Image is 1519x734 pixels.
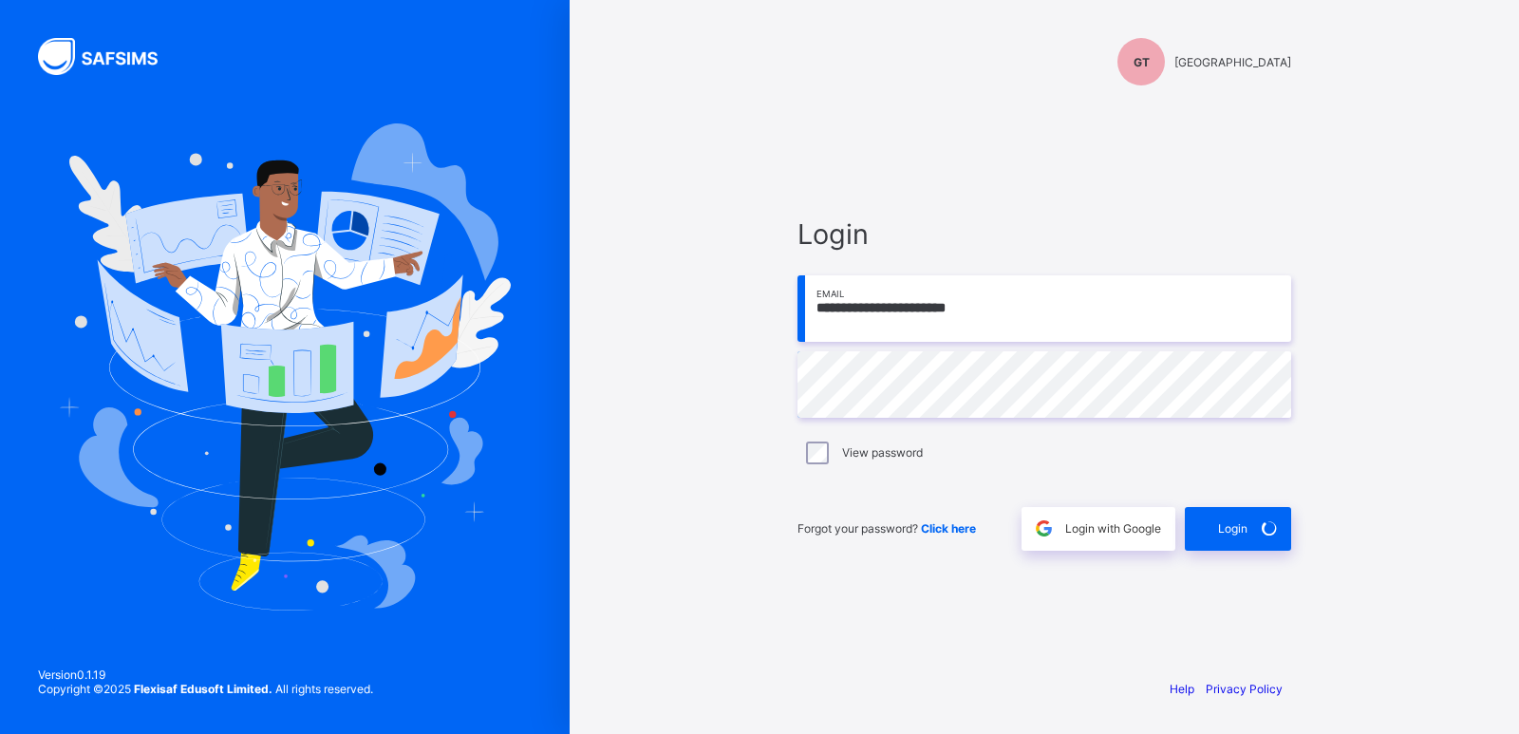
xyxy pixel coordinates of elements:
[134,682,272,696] strong: Flexisaf Edusoft Limited.
[1134,55,1150,69] span: GT
[59,123,511,610] img: Hero Image
[797,217,1291,251] span: Login
[1033,518,1055,539] img: google.396cfc9801f0270233282035f929180a.svg
[921,521,976,536] a: Click here
[842,445,923,460] label: View password
[38,668,373,682] span: Version 0.1.19
[1174,55,1291,69] span: [GEOGRAPHIC_DATA]
[1170,682,1194,696] a: Help
[797,521,976,536] span: Forgot your password?
[1206,682,1283,696] a: Privacy Policy
[1218,521,1247,536] span: Login
[1065,521,1161,536] span: Login with Google
[38,682,373,696] span: Copyright © 2025 All rights reserved.
[38,38,180,75] img: SAFSIMS Logo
